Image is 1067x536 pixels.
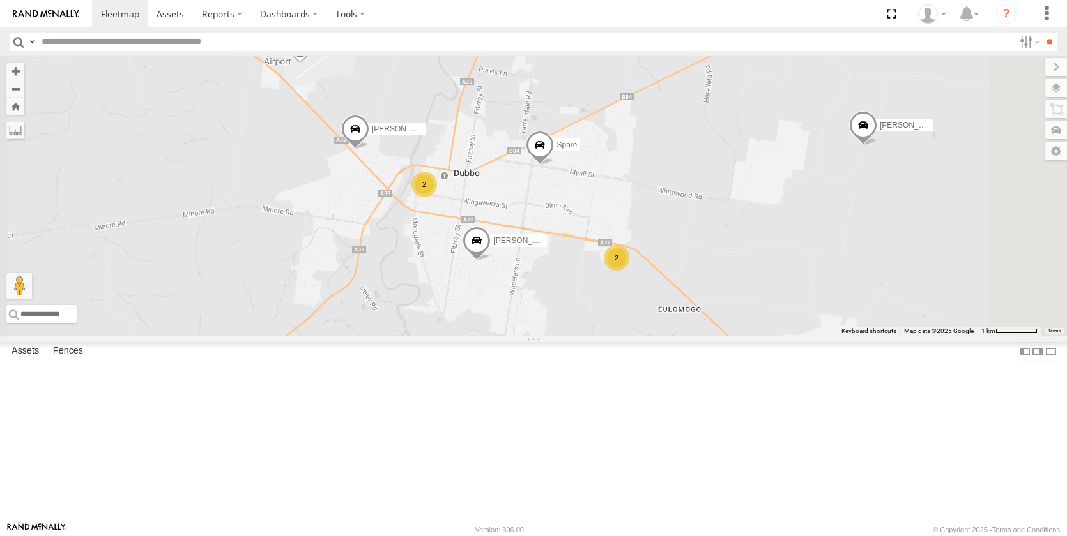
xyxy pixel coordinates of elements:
span: [PERSON_NAME] [372,124,435,133]
a: Visit our Website [7,523,66,536]
span: 1 km [981,327,995,334]
a: Terms (opens in new tab) [1048,329,1061,334]
span: Map data ©2025 Google [904,327,974,334]
button: Zoom out [6,80,24,98]
label: Hide Summary Table [1045,342,1057,361]
label: Measure [6,121,24,139]
div: 2 [604,245,629,271]
button: Zoom in [6,63,24,80]
span: [PERSON_NAME] [493,236,557,245]
label: Dock Summary Table to the Right [1031,342,1044,361]
label: Search Filter Options [1015,33,1042,51]
span: Spare [557,141,577,150]
label: Search Query [27,33,37,51]
i: ? [996,4,1017,24]
button: Map scale: 1 km per 62 pixels [978,327,1041,336]
button: Drag Pegman onto the map to open Street View [6,273,32,299]
button: Zoom Home [6,98,24,115]
div: 2 [411,172,437,197]
div: Version: 306.00 [475,526,524,533]
img: rand-logo.svg [13,10,79,19]
div: © Copyright 2025 - [933,526,1060,533]
label: Map Settings [1045,142,1067,160]
a: Terms and Conditions [992,526,1060,533]
span: [PERSON_NAME] [880,121,943,130]
label: Assets [5,343,45,361]
div: Jake Allan [914,4,951,24]
label: Fences [47,343,89,361]
button: Keyboard shortcuts [841,327,896,336]
label: Dock Summary Table to the Left [1018,342,1031,361]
